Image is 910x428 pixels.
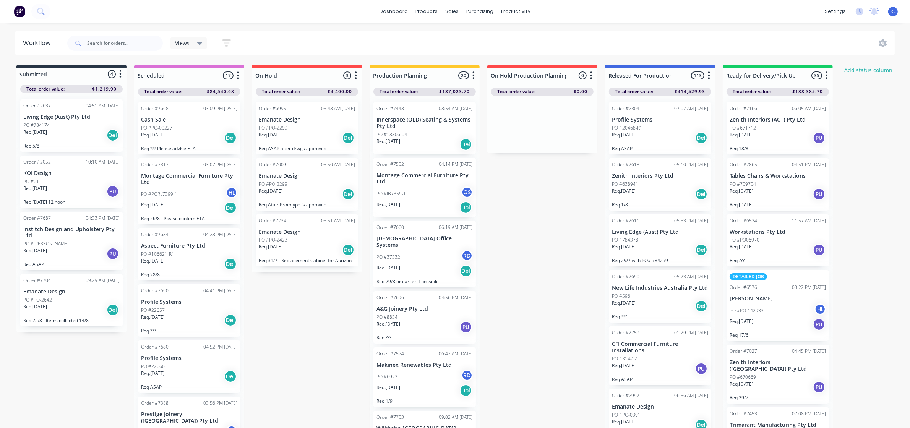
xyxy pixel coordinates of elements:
div: 04:52 PM [DATE] [203,344,237,350]
p: PO #596 [612,293,630,300]
div: Order #7574 [376,350,404,357]
div: Del [460,201,472,214]
p: PO #R14-12 [612,355,637,362]
div: RD [461,250,473,261]
p: Profile Systems [141,299,237,305]
div: Del [460,265,472,277]
p: New Life Industries Australia Pty Ltd [612,285,708,291]
div: 09:29 AM [DATE] [86,277,120,284]
div: Order #2690 [612,273,639,280]
div: Order #699505:48 AM [DATE]Emanate DesignPO #PO-2299Req.[DATE]DelReq ASAP after drwgs approved [256,102,358,154]
p: PO #106621-R1 [141,251,174,258]
p: Req ASAP [23,261,120,267]
div: PU [813,318,825,331]
div: Order #7690 [141,287,169,294]
p: Req. [DATE] [23,185,47,192]
div: Del [695,300,707,312]
p: PO #709704 [730,181,756,188]
div: Order #766006:19 AM [DATE][DEMOGRAPHIC_DATA] Office SystemsPO #37332RDReq.[DATE]DelReq 29/8 or ea... [373,221,476,287]
div: Order #7448 [376,105,404,112]
div: Order #7317 [141,161,169,168]
p: PO #20468-R1 [612,125,642,131]
div: 01:29 PM [DATE] [674,329,708,336]
div: Del [460,138,472,151]
div: Del [224,132,237,144]
span: $138,385.70 [792,88,823,95]
p: Zenith Interiors ([GEOGRAPHIC_DATA]) Pty Ltd [730,359,826,372]
div: Order #7680 [141,344,169,350]
p: [DEMOGRAPHIC_DATA] Office Systems [376,235,473,248]
p: Req 31/7 - Replacement Cabinet for Aurizon [259,258,355,263]
p: Institch Design and Upholstery Pty Ltd [23,226,120,239]
div: 05:51 AM [DATE] [321,217,355,224]
p: Req ??? Please advise ETA [141,146,237,151]
span: Total order value: [262,88,300,95]
p: Living Edge (Aust) Pty Ltd [23,114,120,120]
div: DETAILED JOBOrder #657603:22 PM [DATE][PERSON_NAME]PO #PO-142933HLReq.[DATE]PUReq 17/6 [727,270,829,341]
div: purchasing [462,6,497,17]
p: Req ??? [730,258,826,263]
p: Req ASAP [612,146,708,151]
p: PO #670669 [730,374,756,381]
p: Req. [DATE] [612,243,636,250]
p: Req. [DATE] [730,131,753,138]
div: 04:14 PM [DATE] [439,161,473,168]
p: Req 17/6 [730,332,826,338]
p: Req ??? [141,328,237,334]
img: Factory [14,6,25,17]
span: $137,023.70 [439,88,470,95]
span: Total order value: [144,88,182,95]
p: PO #638941 [612,181,638,188]
div: 05:10 PM [DATE] [674,161,708,168]
p: A&G Joinery Pty Ltd [376,306,473,312]
p: Montage Commercial Furniture Pty Ltd [141,173,237,186]
div: Order #286504:51 PM [DATE]Tables Chairs & WorkstationsPO #709704Req.[DATE]PUReq [DATE] [727,158,829,211]
p: Innerspace (QLD) Seating & Systems Pty Ltd [376,117,473,130]
p: Req. [DATE] [141,370,165,377]
p: Makinex Renewables Pty Ltd [376,362,473,368]
div: 04:28 PM [DATE] [203,231,237,238]
div: Del [224,314,237,326]
div: Order #7660 [376,224,404,231]
div: Order #261105:53 PM [DATE]Living Edge (Aust) Pty LtdPO #784378Req.[DATE]DelReq 29/7 with PO# 784259 [609,214,711,267]
p: Req. [DATE] [730,318,753,325]
div: PU [813,381,825,393]
div: Order #230407:07 AM [DATE]Profile SystemsPO #20468-R1Req.[DATE]DelReq ASAP [609,102,711,154]
div: Order #768704:33 PM [DATE]Institch Design and Upholstery Pty LtdPO #[PERSON_NAME]Req.[DATE]PUReq ... [20,212,123,271]
span: $84,540.68 [207,88,234,95]
p: Req [DATE] [730,202,826,208]
p: Req [DATE] 12 noon [23,199,120,205]
div: DETAILED JOB [730,273,767,280]
div: Order #750204:14 PM [DATE]Montage Commercial Furniture Pty LtdPO #IB7359-1GSReq.[DATE]Del [373,158,476,217]
div: 07:07 AM [DATE] [674,105,708,112]
p: Req. [DATE] [612,418,636,425]
div: Order #2304 [612,105,639,112]
span: $4,400.00 [328,88,352,95]
div: Order #769604:56 PM [DATE]A&G Joinery Pty LtdPO #8834Req.[DATE]PUReq ??? [373,291,476,344]
div: 11:57 AM [DATE] [792,217,826,224]
div: Order #6576 [730,284,757,291]
div: Order #2759 [612,329,639,336]
p: Req. [DATE] [23,129,47,136]
p: Req. [DATE] [259,131,282,138]
p: Req 26/8 - Please confirm ETA [141,216,237,221]
p: Req. [DATE] [376,201,400,208]
p: PO #37332 [376,254,400,261]
div: PU [813,244,825,256]
div: PU [813,132,825,144]
div: 06:05 AM [DATE] [792,105,826,112]
p: PO #IB7359-1 [376,190,406,197]
p: [PERSON_NAME] [730,295,826,302]
p: PO #784378 [612,237,638,243]
p: PO #22657 [141,307,165,314]
div: Order #2997 [612,392,639,399]
p: Req. [DATE] [612,362,636,369]
div: Del [695,132,707,144]
div: Order #700905:50 AM [DATE]Emanate DesignPO #PO-2299Req.[DATE]DelReq After Prototype is approved [256,158,358,211]
div: Order #6995 [259,105,286,112]
div: 10:10 AM [DATE] [86,159,120,165]
div: sales [441,6,462,17]
p: Prestige Joinery ([GEOGRAPHIC_DATA]) Pty Ltd [141,411,237,424]
span: Total order value: [615,88,653,95]
div: 08:54 AM [DATE] [439,105,473,112]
